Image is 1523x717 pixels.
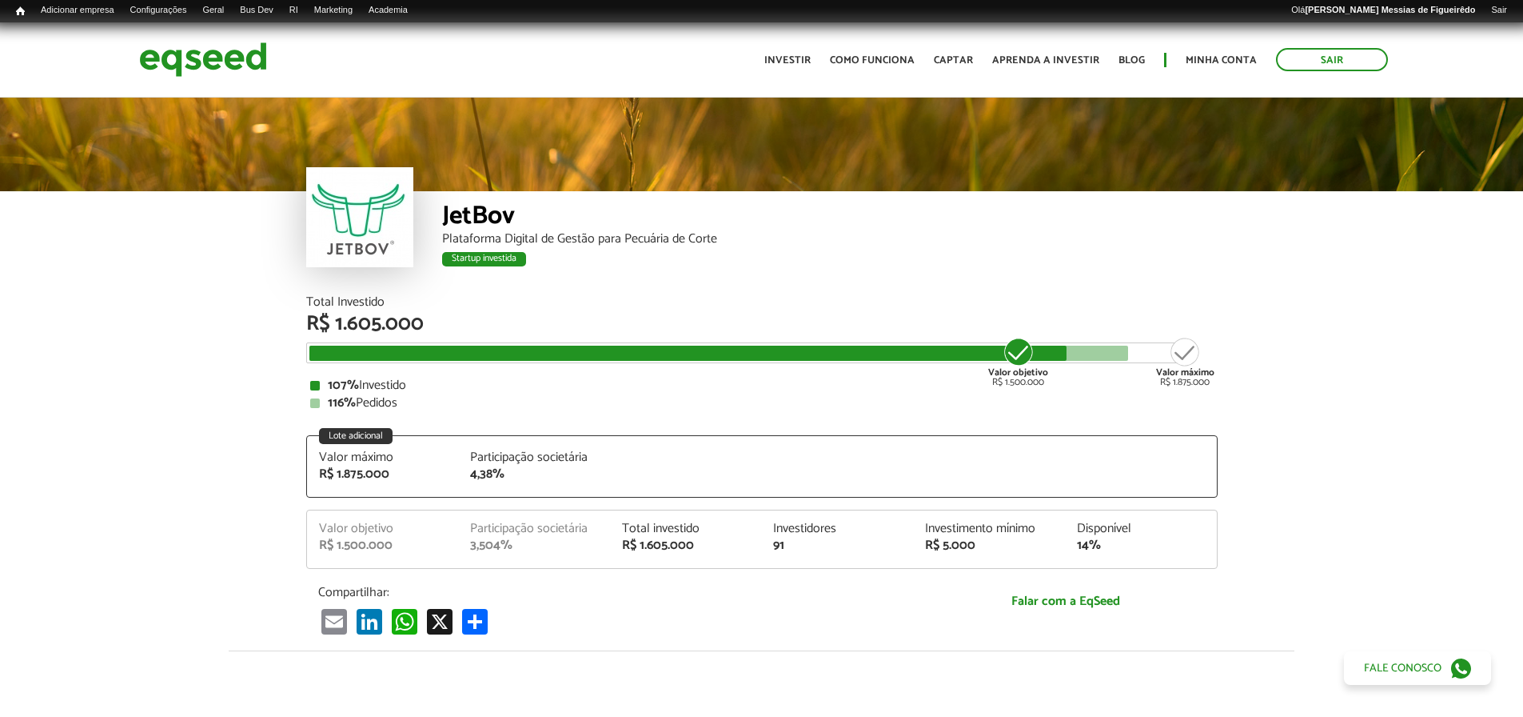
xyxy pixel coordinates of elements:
[1483,4,1515,17] a: Sair
[1156,365,1214,380] strong: Valor máximo
[361,4,416,17] a: Academia
[424,608,456,635] a: X
[470,468,598,481] div: 4,38%
[1077,523,1205,535] div: Disponível
[306,314,1218,334] div: R$ 1.605.000
[926,585,1206,618] a: Falar com a EqSeed
[328,375,359,396] strong: 107%
[1156,336,1214,387] div: R$ 1.875.000
[470,539,598,552] div: 3,504%
[194,4,232,17] a: Geral
[328,392,356,414] strong: 116%
[319,451,447,464] div: Valor máximo
[281,4,306,17] a: RI
[306,296,1218,309] div: Total Investido
[232,4,281,17] a: Bus Dev
[319,523,447,535] div: Valor objetivo
[319,428,393,444] div: Lote adicional
[992,55,1099,66] a: Aprenda a investir
[925,539,1053,552] div: R$ 5.000
[33,4,122,17] a: Adicionar empresa
[925,523,1053,535] div: Investimento mínimo
[622,539,750,552] div: R$ 1.605.000
[1305,5,1475,14] strong: [PERSON_NAME] Messias de Figueirêdo
[389,608,421,635] a: WhatsApp
[442,233,1218,246] div: Plataforma Digital de Gestão para Pecuária de Corte
[830,55,915,66] a: Como funciona
[319,539,447,552] div: R$ 1.500.000
[318,585,902,600] p: Compartilhar:
[442,203,1218,233] div: JetBov
[1186,55,1257,66] a: Minha conta
[353,608,385,635] a: LinkedIn
[318,608,350,635] a: Email
[622,523,750,535] div: Total investido
[470,451,598,464] div: Participação societária
[1077,539,1205,552] div: 14%
[139,38,267,81] img: EqSeed
[442,252,526,266] div: Startup investida
[1118,55,1145,66] a: Blog
[470,523,598,535] div: Participação societária
[773,539,901,552] div: 91
[988,336,1048,387] div: R$ 1.500.000
[1276,48,1388,71] a: Sair
[934,55,973,66] a: Captar
[319,468,447,481] div: R$ 1.875.000
[459,608,491,635] a: Share
[764,55,811,66] a: Investir
[306,4,361,17] a: Marketing
[988,365,1048,380] strong: Valor objetivo
[122,4,195,17] a: Configurações
[1283,4,1483,17] a: Olá[PERSON_NAME] Messias de Figueirêdo
[310,397,1214,410] div: Pedidos
[16,6,25,17] span: Início
[1344,651,1491,685] a: Fale conosco
[773,523,901,535] div: Investidores
[8,4,33,19] a: Início
[310,379,1214,392] div: Investido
